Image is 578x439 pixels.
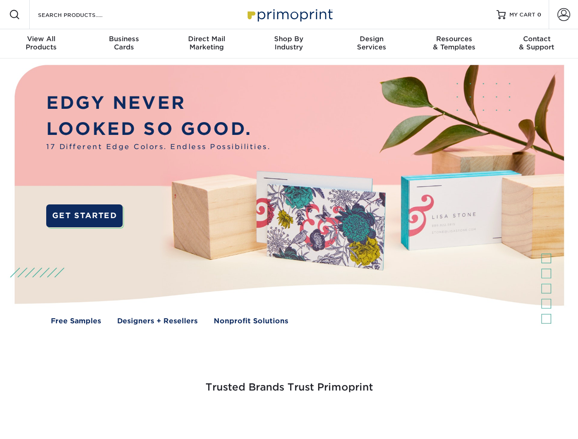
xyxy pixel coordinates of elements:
span: 0 [537,11,541,18]
a: Nonprofit Solutions [214,316,288,327]
div: & Support [496,35,578,51]
img: Freeform [137,417,138,418]
a: GET STARTED [46,204,123,227]
span: Shop By [248,35,330,43]
span: Business [82,35,165,43]
span: Contact [496,35,578,43]
span: Resources [413,35,495,43]
div: Industry [248,35,330,51]
img: Smoothie King [66,417,67,418]
img: Primoprint [243,5,335,24]
span: 17 Different Edge Colors. Endless Possibilities. [46,142,270,152]
a: Contact& Support [496,29,578,59]
a: BusinessCards [82,29,165,59]
span: Direct Mail [165,35,248,43]
div: Cards [82,35,165,51]
span: MY CART [509,11,535,19]
a: Resources& Templates [413,29,495,59]
span: Design [330,35,413,43]
a: DesignServices [330,29,413,59]
a: Free Samples [51,316,101,327]
img: Amazon [407,417,408,418]
h3: Trusted Brands Trust Primoprint [22,359,557,404]
div: Services [330,35,413,51]
img: Google [233,417,234,418]
div: & Templates [413,35,495,51]
p: EDGY NEVER [46,90,270,116]
img: Mini [320,417,321,418]
a: Shop ByIndustry [248,29,330,59]
input: SEARCH PRODUCTS..... [37,9,126,20]
img: Goodwill [494,417,495,418]
a: Designers + Resellers [117,316,198,327]
p: LOOKED SO GOOD. [46,116,270,142]
div: Marketing [165,35,248,51]
a: Direct MailMarketing [165,29,248,59]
